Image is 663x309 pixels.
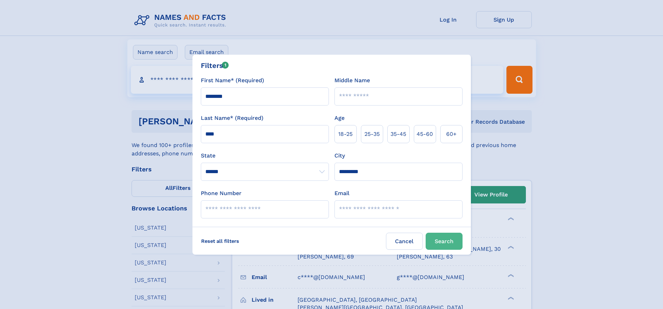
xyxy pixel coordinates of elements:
[390,130,406,138] span: 35‑45
[201,152,329,160] label: State
[426,233,463,250] button: Search
[364,130,380,138] span: 25‑35
[334,114,345,122] label: Age
[201,114,263,122] label: Last Name* (Required)
[201,60,229,71] div: Filters
[446,130,457,138] span: 60+
[201,189,242,198] label: Phone Number
[197,233,244,249] label: Reset all filters
[386,233,423,250] label: Cancel
[334,189,349,198] label: Email
[334,152,345,160] label: City
[338,130,353,138] span: 18‑25
[334,76,370,85] label: Middle Name
[417,130,433,138] span: 45‑60
[201,76,264,85] label: First Name* (Required)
